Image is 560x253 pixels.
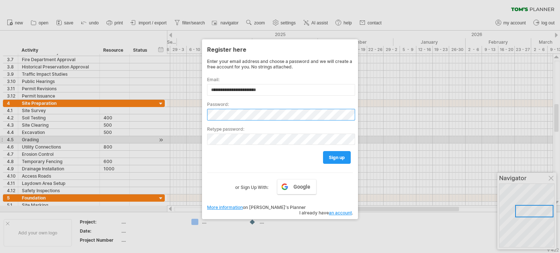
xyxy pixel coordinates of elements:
[293,184,310,190] span: Google
[207,205,243,210] a: More information
[299,210,353,216] span: I already have .
[329,210,352,216] a: an account
[323,151,351,164] a: sign up
[207,102,353,107] label: Password:
[207,126,353,132] label: Retype password:
[235,179,268,191] label: or Sign Up With:
[277,179,316,194] a: Google
[207,43,353,56] div: Register here
[207,205,306,210] span: on [PERSON_NAME]'s Planner
[207,77,353,82] label: Email:
[329,155,345,160] span: sign up
[207,59,353,70] div: Enter your email address and choose a password and we will create a free account for you. No stri...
